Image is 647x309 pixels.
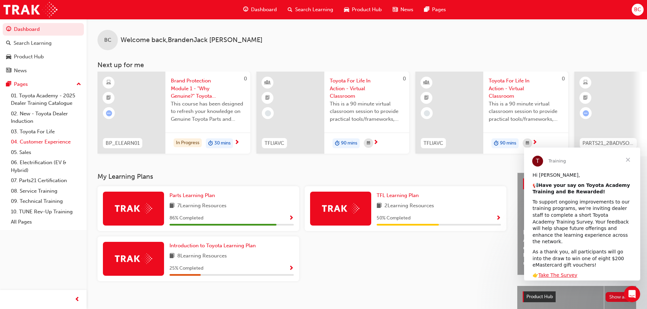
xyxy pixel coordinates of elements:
[3,22,84,78] button: DashboardSearch LearningProduct HubNews
[289,215,294,221] span: Show Progress
[377,214,411,222] span: 50 % Completed
[526,139,529,148] span: calendar-icon
[265,94,270,102] span: booktick-icon
[6,26,11,33] span: guage-icon
[377,192,421,199] a: TFL Learning Plan
[289,266,294,272] span: Show Progress
[377,192,419,198] span: TFL Learning Plan
[494,139,499,148] span: duration-icon
[76,80,81,89] span: up-icon
[500,139,516,147] span: 90 mins
[3,2,57,17] a: Trak
[523,229,630,252] span: Help Shape the Future of Toyota Academy Training and Win an eMastercard!
[14,39,52,47] div: Search Learning
[341,139,357,147] span: 90 mins
[97,72,250,154] a: 0BP_ELEARN01Brand Protection Module 1 - "Why Genuine?" Toyota Genuine Parts and AccessoriesThis c...
[624,286,640,302] iframe: Intercom live chat
[8,137,84,147] a: 04. Customer Experience
[330,77,404,100] span: Toyota For Life In Action - Virtual Classroom
[208,139,213,148] span: duration-icon
[489,100,563,123] span: This is a 90 minute virtual classroom session to provide practical tools/frameworks, behaviours a...
[424,5,429,14] span: pages-icon
[214,139,231,147] span: 30 mins
[3,64,84,77] a: News
[424,78,429,87] span: learningResourceType_INSTRUCTOR_LED-icon
[339,3,387,17] a: car-iconProduct Hub
[377,202,382,210] span: book-icon
[400,6,413,14] span: News
[14,53,44,61] div: Product Hub
[169,192,218,199] a: Parts Learning Plan
[169,202,175,210] span: book-icon
[432,6,446,14] span: Pages
[8,157,84,175] a: 06. Electrification (EV & Hybrid)
[496,215,501,221] span: Show Progress
[6,81,11,88] span: pages-icon
[3,37,84,50] a: Search Learning
[526,294,553,300] span: Product Hub
[424,110,430,116] span: learningRecordVerb_NONE-icon
[8,186,84,196] a: 08. Service Training
[169,214,203,222] span: 86 % Completed
[106,78,111,87] span: learningResourceType_ELEARNING-icon
[97,173,506,180] h3: My Learning Plans
[243,5,248,14] span: guage-icon
[6,54,11,60] span: car-icon
[295,6,333,14] span: Search Learning
[106,94,111,102] span: booktick-icon
[606,292,631,302] button: Show all
[169,242,258,250] a: Introduction to Toyota Learning Plan
[523,291,631,302] a: Product HubShow all
[75,295,80,304] span: prev-icon
[582,139,634,147] span: PARTS21_2BADVSO_0522_EL
[115,253,152,264] img: Trak
[289,214,294,223] button: Show Progress
[419,3,451,17] a: pages-iconPages
[393,5,398,14] span: news-icon
[496,214,501,223] button: Show Progress
[104,36,111,44] span: BC
[251,6,277,14] span: Dashboard
[344,5,349,14] span: car-icon
[265,78,270,87] span: learningResourceType_INSTRUCTOR_LED-icon
[14,80,28,88] div: Pages
[169,252,175,260] span: book-icon
[289,264,294,273] button: Show Progress
[373,140,378,146] span: next-icon
[256,72,409,154] a: 0TFLIAVCToyota For Life In Action - Virtual ClassroomThis is a 90 minute virtual classroom sessio...
[106,110,112,116] span: learningRecordVerb_ATTEMPT-icon
[403,76,406,82] span: 0
[177,252,227,260] span: 8 Learning Resources
[632,4,644,16] button: BC
[234,140,239,146] span: next-icon
[8,217,84,227] a: All Pages
[244,76,247,82] span: 0
[8,207,84,217] a: 10. TUNE Rev-Up Training
[387,3,419,17] a: news-iconNews
[8,109,84,127] a: 02. New - Toyota Dealer Induction
[517,173,636,275] a: Latest NewsShow allHelp Shape the Future of Toyota Academy Training and Win an eMastercard!Revolu...
[3,78,84,91] button: Pages
[169,243,256,249] span: Introduction to Toyota Learning Plan
[523,251,630,267] span: Revolutionise the way you access and manage your learning resources.
[171,100,245,123] span: This course has been designed to refresh your knowledge on Genuine Toyota Parts and Accessories s...
[6,40,11,46] span: search-icon
[8,196,84,207] a: 09. Technical Training
[87,61,647,69] h3: Next up for me
[367,139,370,148] span: calendar-icon
[106,139,140,147] span: BP_ELEARN01
[322,203,359,214] img: Trak
[532,140,537,146] span: next-icon
[282,3,339,17] a: search-iconSearch Learning
[14,67,27,75] div: News
[330,100,404,123] span: This is a 90 minute virtual classroom session to provide practical tools/frameworks, behaviours a...
[583,94,588,102] span: booktick-icon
